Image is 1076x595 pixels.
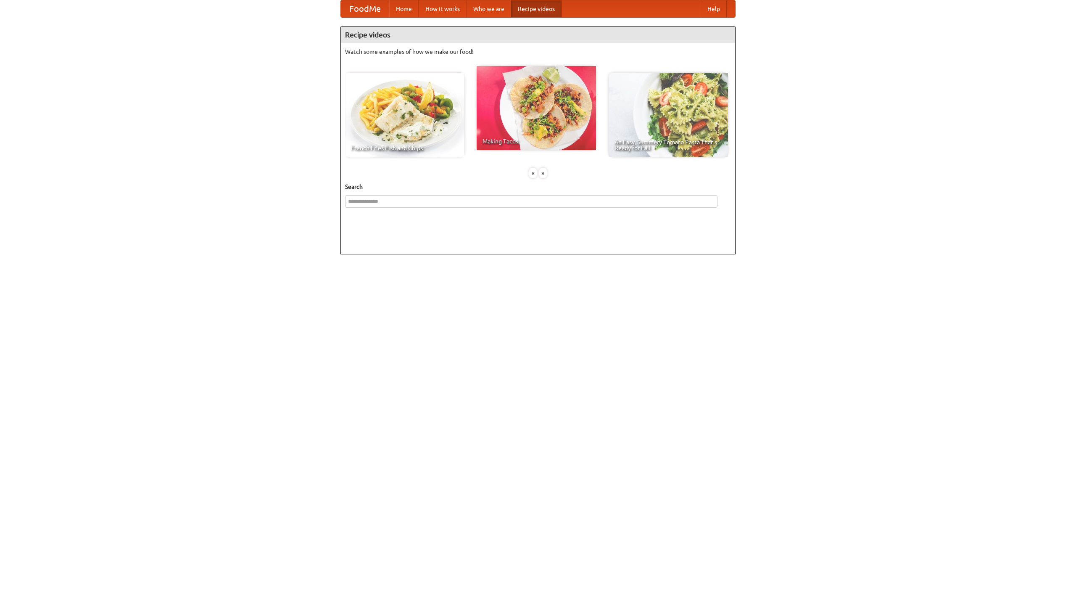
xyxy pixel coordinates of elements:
[511,0,562,17] a: Recipe videos
[419,0,467,17] a: How it works
[341,26,735,43] h4: Recipe videos
[614,139,722,151] span: An Easy, Summery Tomato Pasta That's Ready for Fall
[351,145,459,151] span: French Fries Fish and Chips
[341,0,389,17] a: FoodMe
[701,0,727,17] a: Help
[345,182,731,191] h5: Search
[345,73,464,157] a: French Fries Fish and Chips
[467,0,511,17] a: Who we are
[483,138,590,144] span: Making Tacos
[539,168,547,178] div: »
[609,73,728,157] a: An Easy, Summery Tomato Pasta That's Ready for Fall
[389,0,419,17] a: Home
[529,168,537,178] div: «
[345,48,731,56] p: Watch some examples of how we make our food!
[477,66,596,150] a: Making Tacos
